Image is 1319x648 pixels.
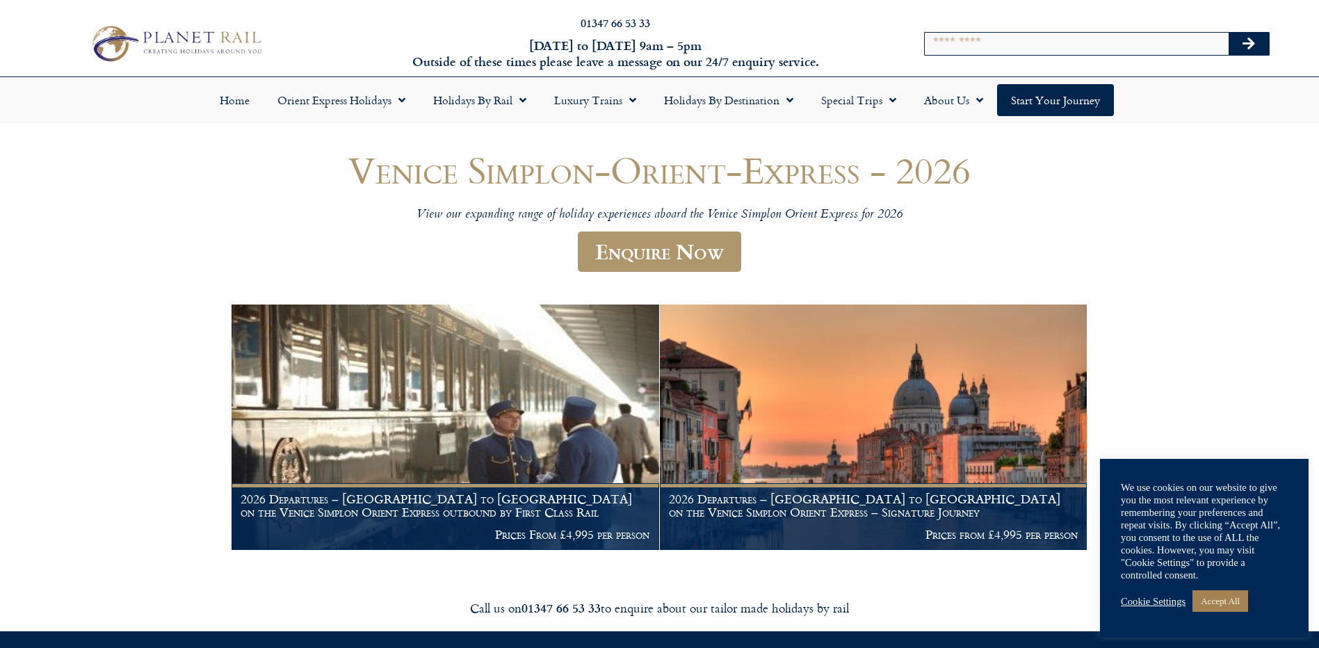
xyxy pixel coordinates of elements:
[669,528,1078,542] p: Prices from £4,995 per person
[521,599,601,617] strong: 01347 66 53 33
[660,305,1088,551] a: 2026 Departures – [GEOGRAPHIC_DATA] to [GEOGRAPHIC_DATA] on the Venice Simplon Orient Express – S...
[1192,590,1248,612] a: Accept All
[232,305,660,551] a: 2026 Departures – [GEOGRAPHIC_DATA] to [GEOGRAPHIC_DATA] on the Venice Simplon Orient Express out...
[241,528,649,542] p: Prices From £4,995 per person
[270,600,1049,616] div: Call us on to enquire about our tailor made holidays by rail
[1229,33,1269,55] button: Search
[997,84,1114,116] a: Start your Journey
[241,492,649,519] h1: 2026 Departures – [GEOGRAPHIC_DATA] to [GEOGRAPHIC_DATA] on the Venice Simplon Orient Express out...
[1121,481,1288,581] div: We use cookies on our website to give you the most relevant experience by remembering your prefer...
[206,84,264,116] a: Home
[7,84,1312,116] nav: Menu
[355,38,876,70] h6: [DATE] to [DATE] 9am – 5pm Outside of these times please leave a message on our 24/7 enquiry serv...
[650,84,807,116] a: Holidays by Destination
[264,84,419,116] a: Orient Express Holidays
[419,84,540,116] a: Holidays by Rail
[669,492,1078,519] h1: 2026 Departures – [GEOGRAPHIC_DATA] to [GEOGRAPHIC_DATA] on the Venice Simplon Orient Express – S...
[1121,595,1186,608] a: Cookie Settings
[578,232,741,273] a: Enquire Now
[540,84,650,116] a: Luxury Trains
[807,84,910,116] a: Special Trips
[581,15,650,31] a: 01347 66 53 33
[243,149,1077,191] h1: Venice Simplon-Orient-Express - 2026
[85,22,266,66] img: Planet Rail Train Holidays Logo
[660,305,1087,550] img: Orient Express Special Venice compressed
[243,207,1077,223] p: View our expanding range of holiday experiences aboard the Venice Simplon Orient Express for 2026
[910,84,997,116] a: About Us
